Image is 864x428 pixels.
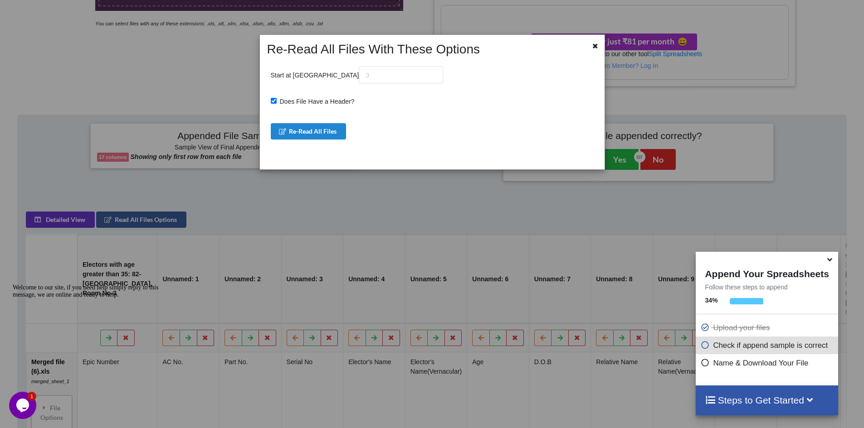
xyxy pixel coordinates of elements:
p: Check if append sample is correct [700,340,835,351]
h4: Steps to Get Started [705,394,829,406]
iframe: chat widget [9,280,172,387]
button: Re-Read All Files [271,123,347,139]
div: Welcome to our site, if you need help simply reply to this message, we are online and ready to help. [4,4,167,18]
b: 34 % [705,297,718,304]
iframe: chat widget [9,392,38,419]
span: Does File Have a Header? [277,98,355,105]
p: Start at [GEOGRAPHIC_DATA] [271,66,444,83]
p: Follow these steps to append [696,283,838,292]
input: 3 [359,66,443,83]
h4: Append Your Spreadsheets [696,266,838,279]
h2: Re-Read All Files With These Options [263,42,573,57]
p: Upload your files [700,322,835,333]
span: Welcome to our site, if you need help simply reply to this message, we are online and ready to help. [4,4,150,18]
p: Name & Download Your File [700,357,835,369]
